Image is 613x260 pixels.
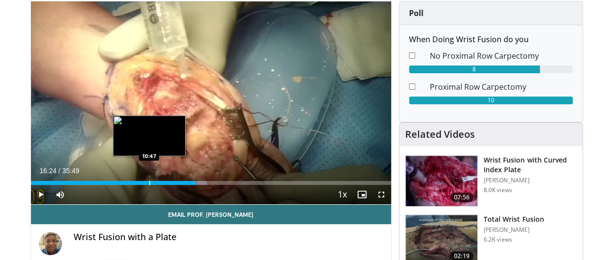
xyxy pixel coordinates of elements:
[31,205,391,224] a: Email Prof. [PERSON_NAME]
[484,155,577,175] h3: Wrist Fusion with Curved Index Plate
[409,35,573,44] h6: When Doing Wrist Fusion do you
[484,226,544,234] p: [PERSON_NAME]
[405,129,475,140] h4: Related Videos
[409,97,573,104] div: 10
[409,8,424,18] strong: Poll
[62,167,79,175] span: 35:49
[50,185,70,204] button: Mute
[74,232,383,243] h4: Wrist Fusion with a Plate
[352,185,372,204] button: Enable picture-in-picture mode
[405,155,577,207] a: 07:56 Wrist Fusion with Curved Index Plate [PERSON_NAME] 8.0K views
[31,1,391,205] video-js: Video Player
[31,181,391,185] div: Progress Bar
[484,236,512,244] p: 6.2K views
[40,167,57,175] span: 16:24
[423,50,580,62] dd: No Proximal Row Carpectomy
[333,185,352,204] button: Playback Rate
[113,115,186,156] img: image.jpeg
[406,156,477,206] img: 69caa8a0-39e4-40a6-a88f-d00045569e83.150x105_q85_crop-smart_upscale.jpg
[59,167,61,175] span: /
[423,81,580,93] dd: Proximal Row Carpectomy
[450,193,473,202] span: 07:56
[372,185,391,204] button: Fullscreen
[484,186,512,194] p: 8.0K views
[409,65,540,73] div: 8
[484,214,544,224] h3: Total Wrist Fusion
[31,185,50,204] button: Play
[39,232,62,255] img: Avatar
[484,177,577,184] p: [PERSON_NAME]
